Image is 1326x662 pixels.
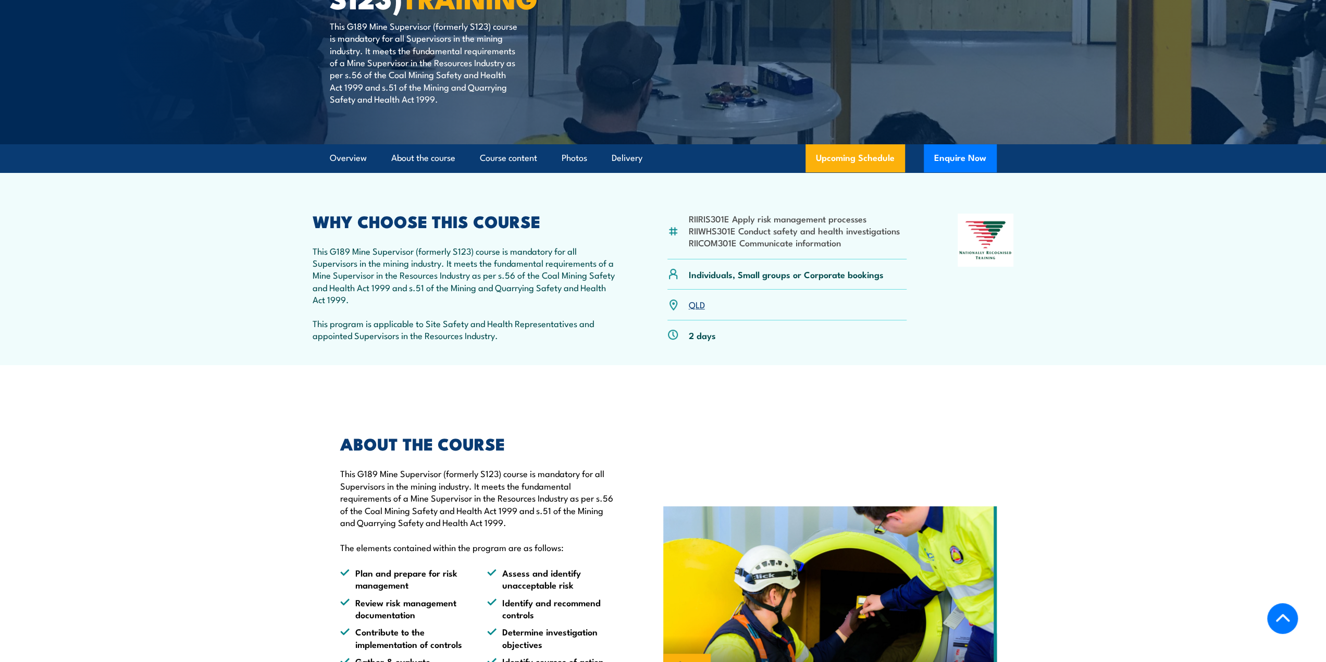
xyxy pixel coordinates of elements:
a: About the course [391,144,455,172]
p: This G189 Mine Supervisor (formerly S123) course is mandatory for all Supervisors in the mining i... [340,467,615,528]
li: Determine investigation objectives [487,626,615,650]
p: Individuals, Small groups or Corporate bookings [689,268,884,280]
li: Review risk management documentation [340,596,468,621]
p: This program is applicable to Site Safety and Health Representatives and appointed Supervisors in... [313,317,617,342]
li: Identify and recommend controls [487,596,615,621]
li: Plan and prepare for risk management [340,567,468,591]
h2: ABOUT THE COURSE [340,436,615,451]
p: The elements contained within the program are as follows: [340,541,615,553]
button: Enquire Now [924,144,997,172]
li: Contribute to the implementation of controls [340,626,468,650]
h2: WHY CHOOSE THIS COURSE [313,214,617,228]
p: This G189 Mine Supervisor (formerly S123) course is mandatory for all Supervisors in the mining i... [330,20,520,105]
a: Photos [562,144,587,172]
img: Nationally Recognised Training logo. [958,214,1014,267]
a: Delivery [612,144,642,172]
li: RIICOM301E Communicate information [689,236,900,248]
a: Upcoming Schedule [805,144,905,172]
a: QLD [689,298,705,310]
a: Overview [330,144,367,172]
p: 2 days [689,329,716,341]
li: RIIRIS301E Apply risk management processes [689,213,900,224]
li: Assess and identify unacceptable risk [487,567,615,591]
a: Course content [480,144,537,172]
p: This G189 Mine Supervisor (formerly S123) course is mandatory for all Supervisors in the mining i... [313,245,617,306]
li: RIIWHS301E Conduct safety and health investigations [689,224,900,236]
